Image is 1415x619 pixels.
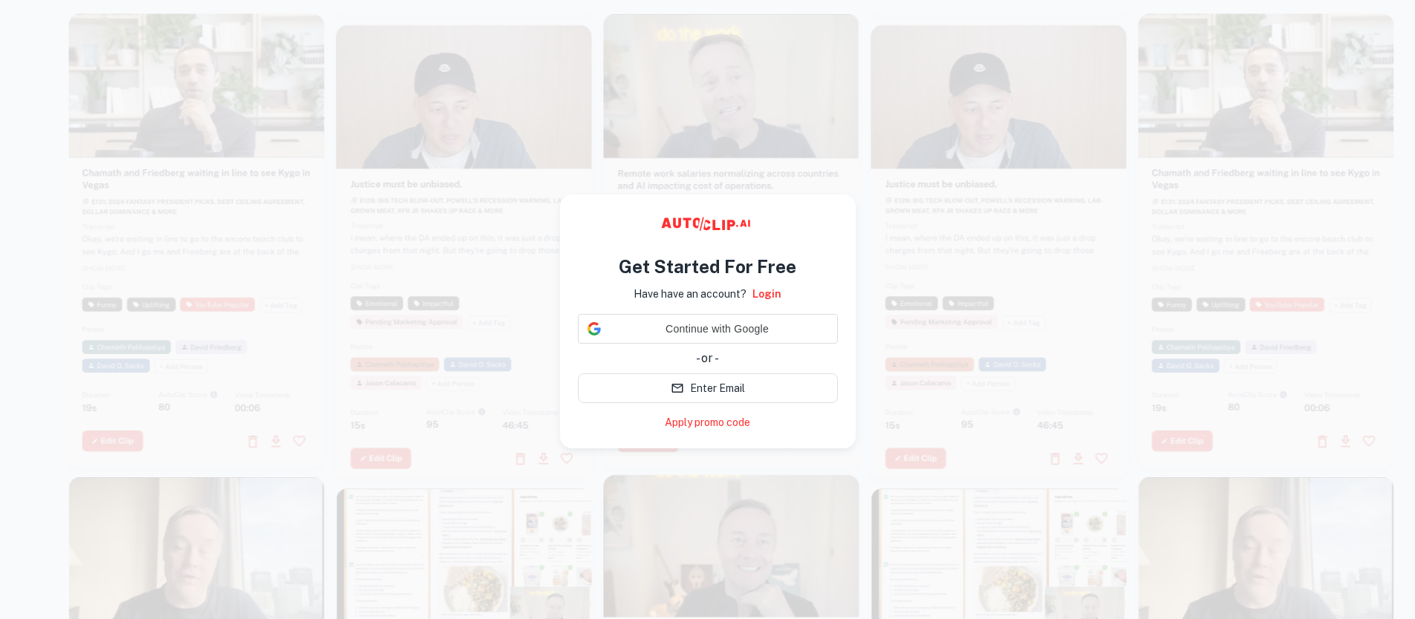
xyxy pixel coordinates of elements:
a: Apply promo code [665,415,750,430]
div: Continue with Google [578,314,838,344]
a: Login [752,286,781,302]
span: Continue with Google [607,321,828,337]
div: - or - [578,350,838,367]
h4: Get Started For Free [619,253,796,280]
button: Enter Email [578,373,838,403]
p: Have have an account? [634,286,746,302]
